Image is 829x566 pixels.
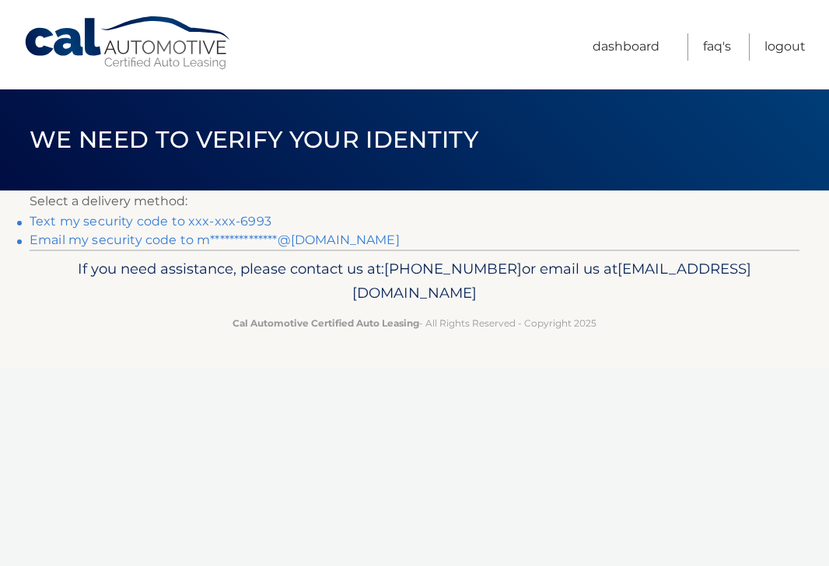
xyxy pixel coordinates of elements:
[593,33,659,61] a: Dashboard
[764,33,806,61] a: Logout
[53,257,776,306] p: If you need assistance, please contact us at: or email us at
[233,317,419,329] strong: Cal Automotive Certified Auto Leasing
[53,315,776,331] p: - All Rights Reserved - Copyright 2025
[30,190,799,212] p: Select a delivery method:
[30,125,478,154] span: We need to verify your identity
[384,260,522,278] span: [PHONE_NUMBER]
[23,16,233,71] a: Cal Automotive
[30,214,271,229] a: Text my security code to xxx-xxx-6993
[703,33,731,61] a: FAQ's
